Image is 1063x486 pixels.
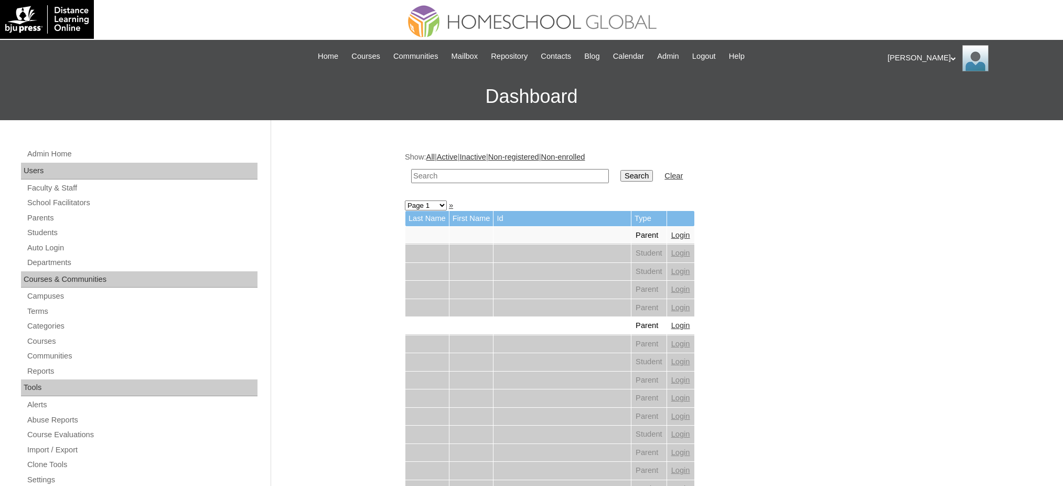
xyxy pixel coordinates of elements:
span: Blog [584,50,599,62]
td: First Name [449,211,493,226]
td: Parent [631,444,667,462]
div: Show: | | | | [405,152,924,189]
a: Auto Login [26,241,257,255]
div: Users [21,163,257,179]
div: Tools [21,379,257,396]
td: Parent [631,408,667,426]
a: Categories [26,320,257,333]
a: Home [313,50,343,62]
a: Alerts [26,398,257,411]
td: Parent [631,462,667,480]
a: Course Evaluations [26,428,257,441]
h3: Dashboard [5,73,1058,120]
a: All [426,153,435,161]
a: Login [671,285,690,293]
img: Ariane Ebuen [962,45,989,71]
a: Active [437,153,458,161]
a: Login [671,303,690,312]
a: Login [671,357,690,366]
a: Login [671,466,690,474]
a: Departments [26,256,257,269]
span: Admin [657,50,679,62]
div: Courses & Communities [21,271,257,288]
a: Mailbox [446,50,484,62]
a: Admin Home [26,147,257,161]
a: Login [671,412,690,420]
a: Login [671,321,690,330]
a: Blog [579,50,605,62]
a: » [449,201,453,209]
td: Student [631,426,667,443]
a: Login [671,340,690,348]
img: logo-white.png [5,5,89,34]
td: Parent [631,299,667,317]
td: Student [631,353,667,371]
span: Help [729,50,745,62]
td: Parent [631,335,667,353]
a: Terms [26,305,257,318]
a: Parents [26,212,257,225]
a: Repository [486,50,533,62]
a: Faculty & Staff [26,182,257,195]
input: Search [411,169,609,183]
span: Courses [351,50,380,62]
span: Logout [692,50,716,62]
span: Contacts [541,50,571,62]
div: [PERSON_NAME] [888,45,1053,71]
a: Non-enrolled [541,153,585,161]
a: Admin [652,50,684,62]
td: Last Name [405,211,449,226]
a: Login [671,231,690,239]
a: Login [671,376,690,384]
a: School Facilitators [26,196,257,209]
input: Search [620,170,653,182]
a: Reports [26,365,257,378]
a: Help [724,50,750,62]
td: Parent [631,389,667,407]
a: Non-registered [488,153,539,161]
td: Student [631,263,667,281]
a: Campuses [26,290,257,303]
span: Calendar [613,50,644,62]
a: Logout [687,50,721,62]
a: Courses [26,335,257,348]
td: Parent [631,281,667,299]
td: Type [631,211,667,226]
td: Parent [631,227,667,245]
span: Repository [491,50,528,62]
a: Contacts [535,50,576,62]
a: Login [671,249,690,257]
span: Home [318,50,338,62]
td: Student [631,245,667,262]
a: Login [671,394,690,402]
a: Clear [664,172,683,180]
a: Students [26,226,257,239]
a: Clone Tools [26,458,257,471]
a: Login [671,448,690,457]
td: Parent [631,317,667,335]
a: Abuse Reports [26,414,257,427]
a: Login [671,430,690,438]
span: Mailbox [452,50,478,62]
a: Communities [26,350,257,363]
td: Parent [631,372,667,389]
a: Courses [346,50,385,62]
span: Communities [393,50,438,62]
a: Calendar [608,50,649,62]
a: Login [671,267,690,276]
a: Import / Export [26,443,257,457]
a: Inactive [459,153,486,161]
a: Communities [388,50,444,62]
td: Id [493,211,631,226]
